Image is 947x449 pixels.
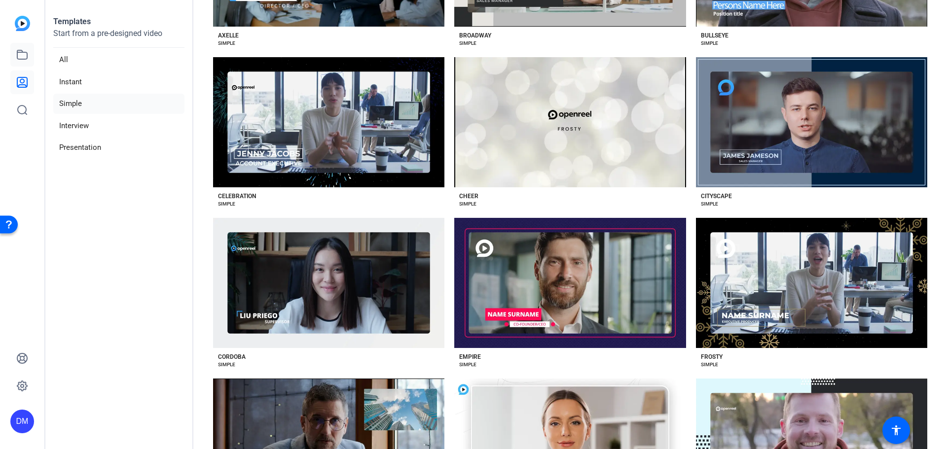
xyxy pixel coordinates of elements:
button: Template image [213,57,444,187]
div: FROSTY [701,353,723,361]
button: Template image [696,57,927,187]
div: CHEER [459,192,478,200]
img: blue-gradient.svg [15,16,30,31]
mat-icon: accessibility [890,424,902,436]
button: Template image [454,57,686,187]
div: SIMPLE [459,361,476,369]
div: BROADWAY [459,32,491,39]
p: Start from a pre-designed video [53,28,184,48]
div: SIMPLE [701,200,718,208]
li: Interview [53,116,184,136]
button: Template image [213,218,444,348]
div: CORDOBA [218,353,246,361]
li: Presentation [53,138,184,158]
div: SIMPLE [218,361,235,369]
div: SIMPLE [701,39,718,47]
div: CELEBRATION [218,192,256,200]
div: SIMPLE [459,39,476,47]
li: Simple [53,94,184,114]
div: CITYSCAPE [701,192,732,200]
div: DM [10,410,34,433]
li: Instant [53,72,184,92]
div: AXELLE [218,32,239,39]
div: SIMPLE [701,361,718,369]
button: Template image [454,218,686,348]
div: SIMPLE [218,39,235,47]
strong: Templates [53,17,91,26]
div: BULLSEYE [701,32,728,39]
div: SIMPLE [459,200,476,208]
div: EMPIRE [459,353,481,361]
button: Template image [696,218,927,348]
div: SIMPLE [218,200,235,208]
li: All [53,50,184,70]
